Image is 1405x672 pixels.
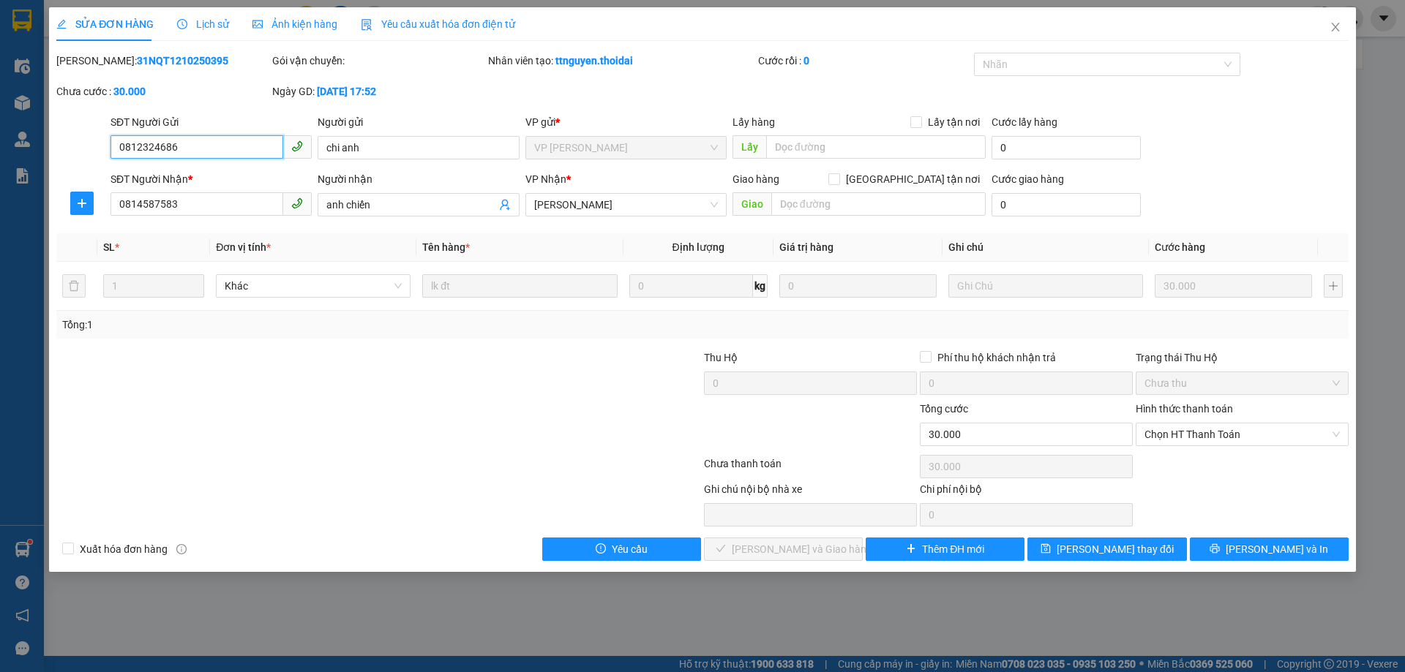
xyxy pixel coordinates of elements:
[733,116,775,128] span: Lấy hàng
[704,481,917,503] div: Ghi chú nội bộ nhà xe
[992,193,1141,216] input: Cước giao hàng
[1155,241,1205,253] span: Cước hàng
[992,116,1057,128] label: Cước lấy hàng
[733,173,779,185] span: Giao hàng
[252,19,263,29] span: picture
[154,98,241,113] span: LN1310250002
[422,274,617,298] input: VD: Bàn, Ghế
[361,19,372,31] img: icon
[317,86,376,97] b: [DATE] 17:52
[758,53,971,69] div: Cước rồi :
[702,456,918,481] div: Chưa thanh toán
[943,233,1149,262] th: Ghi chú
[1324,274,1343,298] button: plus
[1210,543,1220,555] span: printer
[1027,537,1186,561] button: save[PERSON_NAME] thay đổi
[779,241,833,253] span: Giá trị hàng
[733,135,766,159] span: Lấy
[23,63,149,115] span: Chuyển phát nhanh: [GEOGRAPHIC_DATA] - [GEOGRAPHIC_DATA]
[225,275,402,297] span: Khác
[1136,350,1349,366] div: Trạng thái Thu Hộ
[272,83,485,99] div: Ngày GD:
[866,537,1024,561] button: plusThêm ĐH mới
[779,274,937,298] input: 0
[1315,7,1356,48] button: Close
[803,55,809,67] b: 0
[137,55,228,67] b: 31NQT1210250395
[753,274,768,298] span: kg
[70,192,94,215] button: plus
[906,543,916,555] span: plus
[7,52,18,127] img: logo
[992,136,1141,159] input: Cước lấy hàng
[71,197,93,209] span: plus
[56,53,269,69] div: [PERSON_NAME]:
[422,241,470,253] span: Tên hàng
[992,173,1064,185] label: Cước giao hàng
[62,317,542,333] div: Tổng: 1
[103,241,115,253] span: SL
[56,19,67,29] span: edit
[488,53,755,69] div: Nhân viên tạo:
[272,53,485,69] div: Gói vận chuyển:
[361,18,515,30] span: Yêu cầu xuất hóa đơn điện tử
[499,199,511,211] span: user-add
[1144,372,1340,394] span: Chưa thu
[1144,423,1340,445] span: Chọn HT Thanh Toán
[920,481,1133,503] div: Chi phí nội bộ
[113,86,146,97] b: 30.000
[534,194,718,216] span: Lý Nhân
[525,114,727,130] div: VP gửi
[525,173,566,185] span: VP Nhận
[555,55,633,67] b: ttnguyen.thoidai
[840,171,986,187] span: [GEOGRAPHIC_DATA] tận nơi
[252,18,337,30] span: Ảnh kiện hàng
[612,541,648,557] span: Yêu cầu
[1136,403,1233,415] label: Hình thức thanh toán
[922,541,984,557] span: Thêm ĐH mới
[766,135,986,159] input: Dọc đường
[733,192,771,216] span: Giao
[948,274,1143,298] input: Ghi Chú
[932,350,1062,366] span: Phí thu hộ khách nhận trả
[177,18,229,30] span: Lịch sử
[291,140,303,152] span: phone
[1330,21,1341,33] span: close
[318,114,519,130] div: Người gửi
[110,114,312,130] div: SĐT Người Gửi
[62,274,86,298] button: delete
[1057,541,1174,557] span: [PERSON_NAME] thay đổi
[1155,274,1312,298] input: 0
[920,403,968,415] span: Tổng cước
[1190,537,1349,561] button: printer[PERSON_NAME] và In
[771,192,986,216] input: Dọc đường
[26,12,145,59] strong: CÔNG TY TNHH DỊCH VỤ DU LỊCH THỜI ĐẠI
[672,241,724,253] span: Định lượng
[704,352,738,363] span: Thu Hộ
[291,197,303,209] span: phone
[704,537,863,561] button: check[PERSON_NAME] và Giao hàng
[56,18,154,30] span: SỬA ĐƠN HÀNG
[74,541,173,557] span: Xuất hóa đơn hàng
[177,19,187,29] span: clock-circle
[922,114,986,130] span: Lấy tận nơi
[1041,543,1051,555] span: save
[534,137,718,159] span: VP Nguyễn Quốc Trị
[176,544,187,554] span: info-circle
[216,241,271,253] span: Đơn vị tính
[318,171,519,187] div: Người nhận
[110,171,312,187] div: SĐT Người Nhận
[596,543,606,555] span: exclamation-circle
[1226,541,1328,557] span: [PERSON_NAME] và In
[56,83,269,99] div: Chưa cước :
[542,537,701,561] button: exclamation-circleYêu cầu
